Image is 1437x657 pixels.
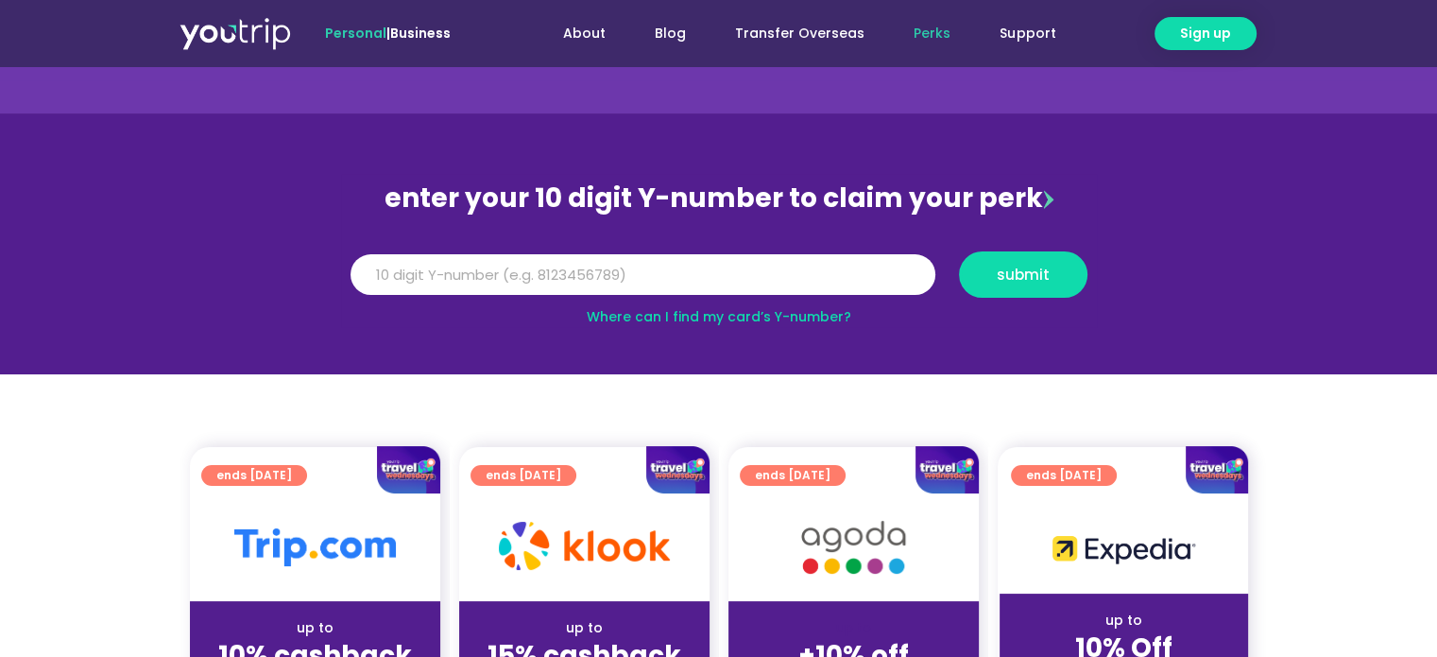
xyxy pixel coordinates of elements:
a: Sign up [1155,17,1257,50]
div: enter your 10 digit Y-number to claim your perk [341,174,1097,223]
a: Transfer Overseas [710,16,889,51]
input: 10 digit Y-number (e.g. 8123456789) [351,254,935,296]
div: up to [1015,611,1233,631]
span: | [325,24,451,43]
button: submit [959,251,1087,298]
div: up to [474,618,694,638]
span: submit [997,268,1050,282]
span: Personal [325,24,386,43]
a: Where can I find my card’s Y-number? [587,307,851,326]
a: Business [390,24,451,43]
a: About [539,16,630,51]
div: up to [205,618,425,638]
a: Support [975,16,1080,51]
a: Perks [889,16,975,51]
span: up to [836,618,871,637]
nav: Menu [502,16,1080,51]
form: Y Number [351,251,1087,312]
a: Blog [630,16,710,51]
span: Sign up [1180,24,1231,43]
